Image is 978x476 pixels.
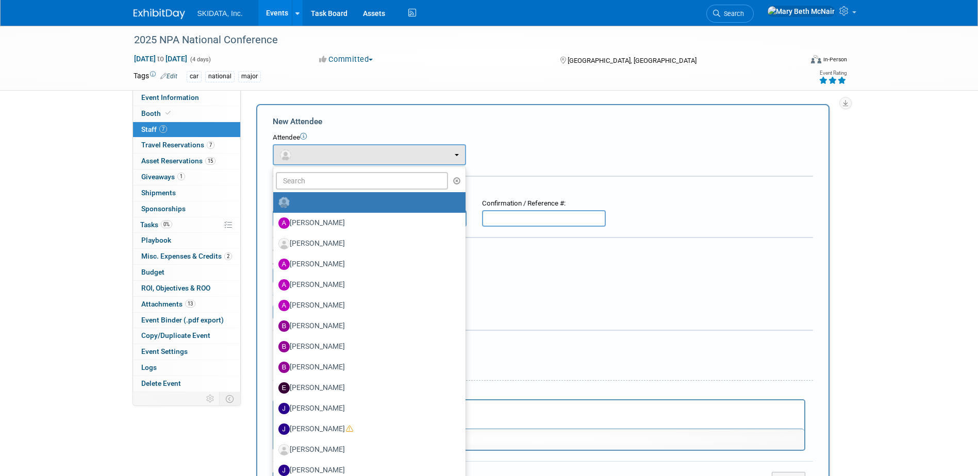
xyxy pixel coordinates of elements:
span: 15 [205,157,216,165]
a: Giveaways1 [133,169,240,185]
img: J.jpg [278,423,290,435]
a: Attachments13 [133,297,240,312]
img: Mary Beth McNair [767,6,835,17]
div: Confirmation / Reference #: [482,199,606,209]
a: Shipments [133,185,240,201]
span: Event Settings [141,347,188,355]
label: [PERSON_NAME] [278,338,455,355]
span: 7 [159,125,167,133]
div: car [187,71,202,82]
label: [PERSON_NAME] [278,235,455,252]
div: national [205,71,235,82]
label: [PERSON_NAME] [278,380,455,396]
label: [PERSON_NAME] [278,441,455,458]
span: Event Binder (.pdf export) [141,316,224,324]
div: Registration / Ticket Info (optional) [273,183,813,194]
img: Unassigned-User-Icon.png [278,197,290,208]
a: ROI, Objectives & ROO [133,281,240,296]
span: Playbook [141,236,171,244]
img: A.jpg [278,279,290,291]
img: B.jpg [278,320,290,332]
span: SKIDATA, Inc. [197,9,243,18]
img: Format-Inperson.png [811,55,821,63]
td: Toggle Event Tabs [219,392,240,405]
span: Sponsorships [141,205,186,213]
img: B.jpg [278,341,290,352]
span: Staff [141,125,167,133]
button: Committed [316,54,377,65]
span: 13 [185,300,195,308]
td: Personalize Event Tab Strip [202,392,220,405]
span: Logs [141,363,157,371]
span: Attachments [141,300,195,308]
span: 1 [177,173,185,180]
a: Logs [133,360,240,376]
a: Search [706,5,754,23]
img: J.jpg [278,403,290,414]
img: A.jpg [278,259,290,270]
span: [DATE] [DATE] [134,54,188,63]
span: Budget [141,268,164,276]
a: Edit [160,73,177,80]
span: 7 [207,141,214,149]
a: Staff7 [133,122,240,138]
div: Cost: [273,246,813,256]
span: Shipments [141,189,176,197]
span: 0% [161,220,172,228]
label: [PERSON_NAME] [278,256,455,273]
a: Event Settings [133,344,240,360]
i: Booth reservation complete [165,110,171,116]
div: Event Format [741,54,848,69]
a: Tasks0% [133,217,240,233]
img: Associate-Profile-5.png [278,444,290,455]
label: [PERSON_NAME] [278,318,455,334]
img: ExhibitDay [134,9,185,19]
span: [GEOGRAPHIC_DATA], [GEOGRAPHIC_DATA] [568,57,697,64]
span: ROI, Objectives & ROO [141,284,210,292]
img: E.jpg [278,382,290,394]
div: New Attendee [273,116,813,127]
span: Search [720,10,744,18]
a: Event Information [133,90,240,106]
span: Asset Reservations [141,157,216,165]
span: Delete Event [141,379,181,387]
span: Copy/Duplicate Event [141,331,210,339]
a: Asset Reservations15 [133,154,240,169]
label: [PERSON_NAME] [278,421,455,437]
a: Travel Reservations7 [133,138,240,153]
img: B.jpg [278,362,290,373]
img: A.jpg [278,300,290,311]
div: Event Rating [819,71,847,76]
a: Budget [133,265,240,280]
label: [PERSON_NAME] [278,277,455,293]
a: Sponsorships [133,201,240,217]
span: (4 days) [189,56,211,63]
img: Associate-Profile-5.png [278,238,290,249]
span: Travel Reservations [141,141,214,149]
div: Misc. Attachments & Notes [273,337,813,348]
span: Misc. Expenses & Credits [141,252,232,260]
td: Tags [134,71,177,82]
label: [PERSON_NAME] [278,297,455,314]
label: [PERSON_NAME] [278,359,455,376]
span: 2 [224,252,232,260]
div: Notes [273,388,805,398]
span: Event Information [141,93,199,101]
div: major [238,71,261,82]
a: Playbook [133,233,240,248]
div: Attendee [273,133,813,143]
input: Search [276,172,449,190]
span: Giveaways [141,173,185,181]
img: A.jpg [278,217,290,229]
div: In-Person [823,56,847,63]
a: Delete Event [133,376,240,392]
a: Misc. Expenses & Credits2 [133,249,240,264]
a: Copy/Duplicate Event [133,328,240,344]
span: Tasks [140,220,172,229]
span: to [156,55,165,63]
label: [PERSON_NAME] [278,215,455,231]
iframe: Rich Text Area [274,400,804,429]
a: Booth [133,106,240,122]
div: 2025 NPA National Conference [130,31,787,49]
